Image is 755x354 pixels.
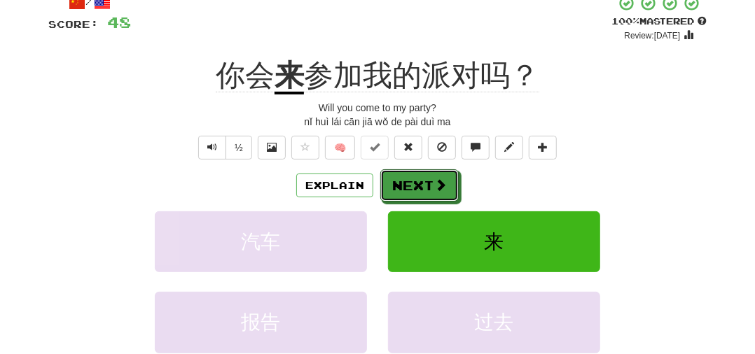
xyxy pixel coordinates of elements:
div: nǐ huì lái cān jiā wǒ de pài duì ma [48,115,707,129]
span: 来 [485,231,504,253]
span: 汽车 [241,231,280,253]
button: Reset to 0% Mastered (alt+r) [394,136,422,160]
button: 🧠 [325,136,355,160]
span: 参加我的派对吗？ [304,59,539,92]
button: 过去 [388,292,600,353]
button: Show image (alt+x) [258,136,286,160]
span: 48 [107,13,131,31]
span: 报告 [241,311,280,333]
small: Review: [DATE] [625,31,681,41]
button: 报告 [155,292,367,353]
button: Set this sentence to 100% Mastered (alt+m) [361,136,389,160]
button: Next [380,169,459,201]
button: Play sentence audio (ctl+space) [198,136,226,160]
div: Will you come to my party? [48,101,707,115]
button: 汽车 [155,211,367,272]
span: 过去 [475,311,514,333]
span: Score: [48,18,99,30]
span: 你会 [216,59,275,92]
button: Favorite sentence (alt+f) [291,136,319,160]
button: Discuss sentence (alt+u) [462,136,490,160]
button: Add to collection (alt+a) [529,136,557,160]
div: Text-to-speech controls [195,136,252,160]
div: Mastered [611,15,707,28]
button: Ignore sentence (alt+i) [428,136,456,160]
span: 100 % [611,15,639,27]
button: 来 [388,211,600,272]
button: ½ [226,136,252,160]
u: 来 [275,59,304,94]
button: Edit sentence (alt+d) [495,136,523,160]
button: Explain [296,174,373,197]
